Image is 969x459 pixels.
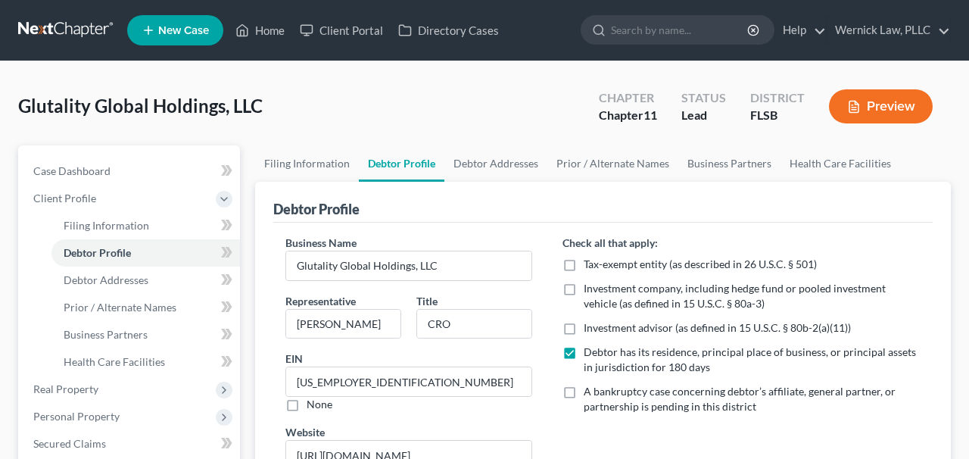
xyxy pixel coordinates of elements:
a: Business Partners [678,145,780,182]
span: Debtor Addresses [64,273,148,286]
span: Health Care Facilities [64,355,165,368]
div: Debtor Profile [273,200,360,218]
span: Investment company, including hedge fund or pooled investment vehicle (as defined in 15 U.S.C. § ... [584,282,886,310]
span: New Case [158,25,209,36]
label: Website [285,424,325,440]
a: Help [775,17,826,44]
span: Glutality Global Holdings, LLC [18,95,263,117]
span: Debtor has its residence, principal place of business, or principal assets in jurisdiction for 18... [584,345,916,373]
a: Client Portal [292,17,391,44]
label: None [307,397,332,412]
label: EIN [285,351,303,367]
div: Chapter [599,107,657,124]
span: Business Partners [64,328,148,341]
label: Representative [285,293,356,309]
span: A bankruptcy case concerning debtor’s affiliate, general partner, or partnership is pending in th... [584,385,896,413]
button: Preview [829,89,933,123]
a: Debtor Addresses [51,267,240,294]
input: Search by name... [611,16,749,44]
span: Debtor Profile [64,246,131,259]
span: 11 [643,108,657,122]
a: Debtor Addresses [444,145,547,182]
a: Health Care Facilities [51,348,240,376]
a: Health Care Facilities [780,145,900,182]
a: Filing Information [255,145,359,182]
label: Check all that apply: [562,235,658,251]
a: Secured Claims [21,430,240,457]
input: Enter name... [286,251,531,280]
span: Tax-exempt entity (as described in 26 U.S.C. § 501) [584,258,817,270]
a: Filing Information [51,212,240,239]
div: Lead [681,107,726,124]
a: Prior / Alternate Names [547,145,678,182]
a: Debtor Profile [51,239,240,267]
input: Enter representative... [286,310,400,339]
label: Business Name [285,235,357,251]
span: Secured Claims [33,437,106,450]
span: Personal Property [33,410,120,423]
div: Status [681,89,726,107]
span: Case Dashboard [33,164,111,177]
a: Debtor Profile [359,145,444,182]
div: FLSB [750,107,805,124]
a: Wernick Law, PLLC [827,17,950,44]
a: Directory Cases [391,17,506,44]
div: Chapter [599,89,657,107]
a: Home [228,17,292,44]
span: Investment advisor (as defined in 15 U.S.C. § 80b-2(a)(11)) [584,321,851,334]
span: Prior / Alternate Names [64,301,176,314]
span: Client Profile [33,192,96,205]
span: Real Property [33,382,98,395]
a: Case Dashboard [21,158,240,185]
div: District [750,89,805,107]
a: Business Partners [51,321,240,348]
label: Title [416,293,438,309]
span: Filing Information [64,219,149,232]
a: Prior / Alternate Names [51,294,240,321]
input: -- [286,367,531,396]
input: Enter title... [417,310,531,339]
